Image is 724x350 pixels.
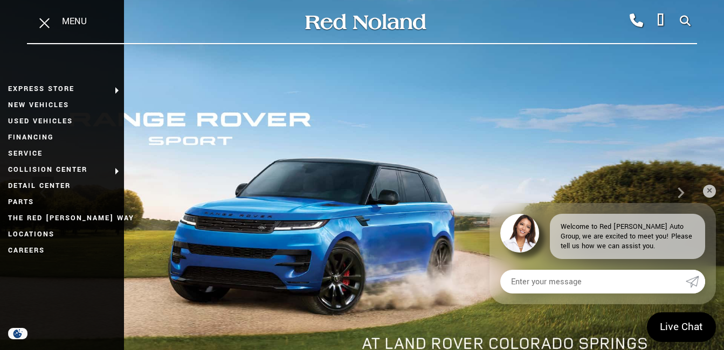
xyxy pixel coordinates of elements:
img: Agent profile photo [500,214,539,253]
a: Live Chat [647,312,716,342]
div: Next [670,177,692,209]
img: Red Noland Auto Group [303,12,427,31]
a: Submit [686,270,705,293]
div: Welcome to Red [PERSON_NAME] Auto Group, we are excited to meet you! Please tell us how we can as... [550,214,705,259]
input: Enter your message [500,270,686,293]
section: Click to Open Cookie Consent Modal [5,328,30,339]
img: Opt-Out Icon [5,328,30,339]
span: Live Chat [654,320,708,334]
